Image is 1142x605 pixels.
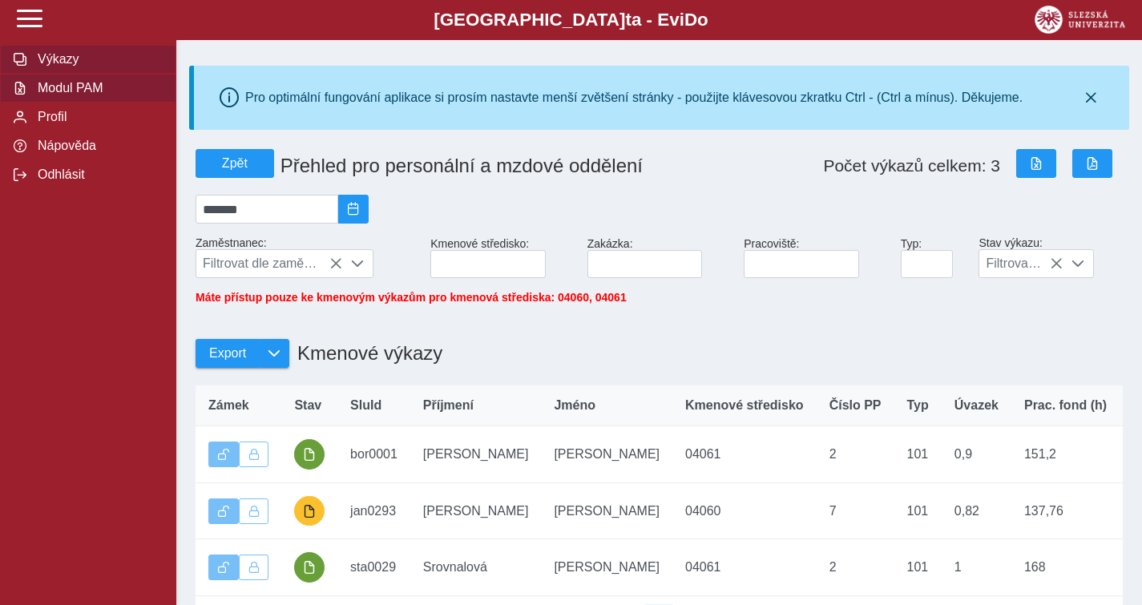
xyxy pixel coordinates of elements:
[337,482,410,539] td: jan0293
[294,552,325,583] button: podepsáno
[907,398,929,413] span: Typ
[817,482,894,539] td: 7
[33,110,163,124] span: Profil
[954,398,999,413] span: Úvazek
[1011,482,1120,539] td: 137,76
[554,398,595,413] span: Jméno
[737,231,894,284] div: Pracoviště:
[48,10,1094,30] b: [GEOGRAPHIC_DATA] a - Evi
[972,230,1129,284] div: Stav výkazu:
[942,539,1011,596] td: 1
[410,482,542,539] td: [PERSON_NAME]
[410,539,542,596] td: Srovnalová
[697,10,708,30] span: o
[289,334,442,373] h1: Kmenové výkazy
[239,555,269,580] button: Uzamknout lze pouze výkaz, který je podepsán a schválen.
[196,339,259,368] button: Export
[337,426,410,483] td: bor0001
[541,482,672,539] td: [PERSON_NAME]
[942,426,1011,483] td: 0,9
[541,539,672,596] td: [PERSON_NAME]
[424,231,581,284] div: Kmenové středisko:
[672,482,817,539] td: 04060
[625,10,631,30] span: t
[1011,539,1120,596] td: 168
[208,442,239,467] button: Výkaz je odemčen.
[294,439,325,470] button: podepsáno
[581,231,738,284] div: Zakázka:
[196,149,274,178] button: Zpět
[410,426,542,483] td: [PERSON_NAME]
[1016,149,1056,178] button: Export do Excelu
[1024,398,1107,413] span: Prac. fond (h)
[196,250,342,277] span: Filtrovat dle zaměstnance
[1011,426,1120,483] td: 151,2
[239,442,269,467] button: Uzamknout lze pouze výkaz, který je podepsán a schválen.
[894,231,973,284] div: Typ:
[942,482,1011,539] td: 0,82
[423,398,474,413] span: Příjmení
[33,81,163,95] span: Modul PAM
[672,539,817,596] td: 04061
[684,10,697,30] span: D
[203,156,267,171] span: Zpět
[979,250,1063,277] span: Filtrovat dle stavu
[208,498,239,524] button: Výkaz je odemčen.
[823,156,1000,175] span: Počet výkazů celkem: 3
[274,148,745,184] h1: Přehled pro personální a mzdové oddělení
[541,426,672,483] td: [PERSON_NAME]
[338,195,369,224] button: 2025/08
[672,426,817,483] td: 04061
[208,555,239,580] button: Výkaz je odemčen.
[817,539,894,596] td: 2
[1072,149,1112,178] button: Export do PDF
[685,398,804,413] span: Kmenové středisko
[1035,6,1125,34] img: logo_web_su.png
[337,539,410,596] td: sta0029
[239,498,269,524] button: Uzamknout lze pouze výkaz, který je podepsán a schválen.
[196,291,627,304] span: Máte přístup pouze ke kmenovým výkazům pro kmenová střediska: 04060, 04061
[33,139,163,153] span: Nápověda
[245,91,1023,105] div: Pro optimální fungování aplikace si prosím nastavte menší zvětšení stránky - použijte klávesovou ...
[894,539,942,596] td: 101
[33,167,163,182] span: Odhlásit
[33,52,163,67] span: Výkazy
[894,482,942,539] td: 101
[294,496,325,526] button: probíhají úpravy
[209,346,246,361] span: Export
[208,398,249,413] span: Zámek
[829,398,882,413] span: Číslo PP
[894,426,942,483] td: 101
[294,398,321,413] span: Stav
[189,230,424,284] div: Zaměstnanec:
[350,398,381,413] span: SluId
[817,426,894,483] td: 2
